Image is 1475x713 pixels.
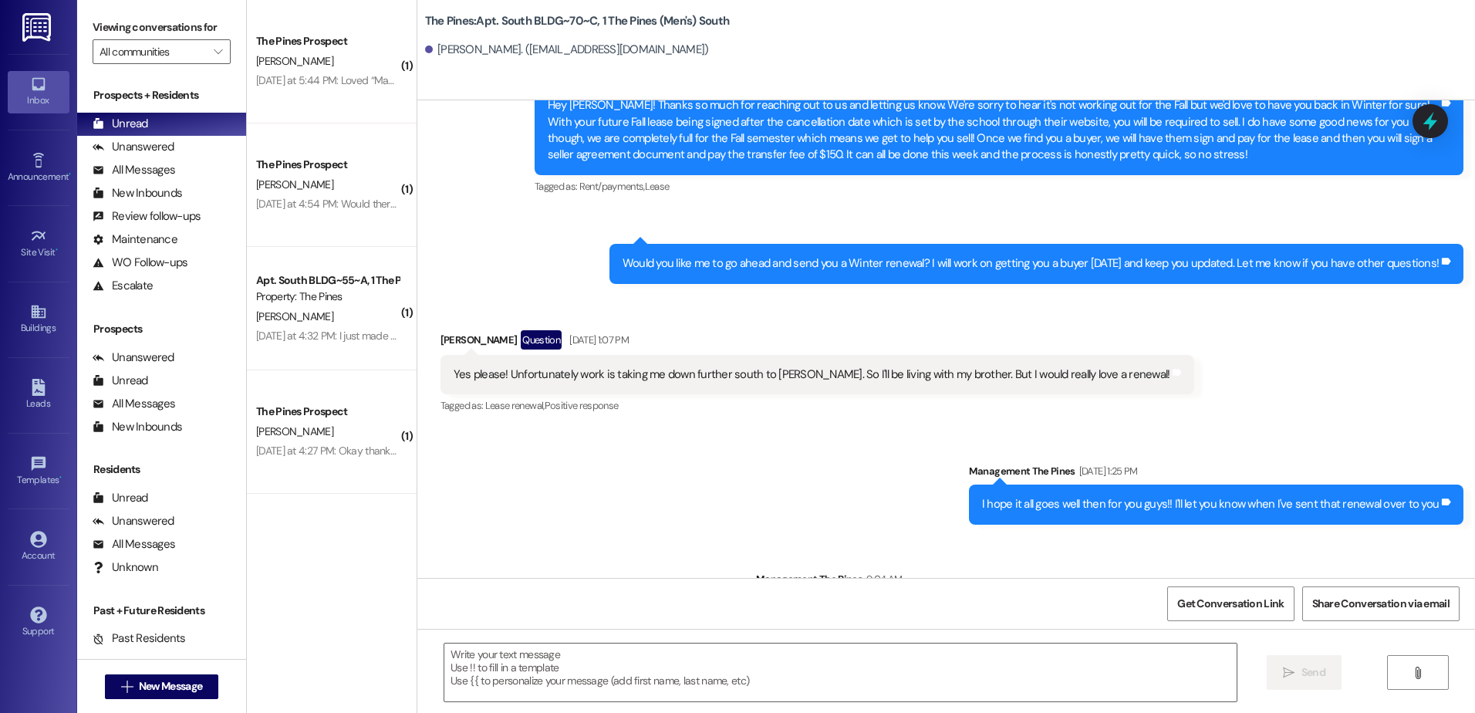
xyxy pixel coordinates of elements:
[93,15,231,39] label: Viewing conversations for
[256,54,333,68] span: [PERSON_NAME]
[256,309,333,323] span: [PERSON_NAME]
[93,278,153,294] div: Escalate
[77,461,246,478] div: Residents
[93,490,148,506] div: Unread
[256,157,399,173] div: The Pines Prospect
[256,197,572,211] div: [DATE] at 4:54 PM: Would there still be a parking spot available for me?
[969,463,1463,485] div: Management The Pines
[256,424,333,438] span: [PERSON_NAME]
[8,223,69,265] a: Site Visit •
[22,13,54,42] img: ResiDesk Logo
[454,367,1170,383] div: Yes please! Unfortunately work is taking me down further south to [PERSON_NAME]. So I'll be livin...
[56,245,58,255] span: •
[93,396,175,412] div: All Messages
[93,419,182,435] div: New Inbounds
[100,39,206,64] input: All communities
[93,559,158,576] div: Unknown
[623,255,1439,272] div: Would you like me to go ahead and send you a Winter renewal? I will work on getting you a buyer [...
[93,231,177,248] div: Maintenance
[8,526,69,568] a: Account
[862,571,902,587] div: 9:04 AM
[1267,655,1342,690] button: Send
[1177,596,1284,612] span: Get Conversation Link
[256,444,453,458] div: [DATE] at 4:27 PM: Okay thank you so much!
[535,175,1463,198] div: Tagged as:
[1412,667,1423,679] i: 
[8,71,69,113] a: Inbox
[425,13,729,29] b: The Pines: Apt. South BLDG~70~C, 1 The Pines (Men's) South
[8,451,69,492] a: Templates •
[256,289,399,305] div: Property: The Pines
[1301,664,1325,681] span: Send
[59,472,62,483] span: •
[77,603,246,619] div: Past + Future Residents
[93,185,182,201] div: New Inbounds
[579,180,645,193] span: Rent/payments ,
[256,272,399,289] div: Apt. South BLDG~55~A, 1 The Pines (Men's) South Guarantors
[440,330,1195,355] div: [PERSON_NAME]
[1302,586,1460,621] button: Share Conversation via email
[105,674,219,699] button: New Message
[645,180,670,193] span: Lease
[565,332,629,348] div: [DATE] 1:07 PM
[545,399,619,412] span: Positive response
[256,177,333,191] span: [PERSON_NAME]
[93,139,174,155] div: Unanswered
[1312,596,1450,612] span: Share Conversation via email
[982,496,1439,512] div: I hope it all goes well then for you guys!! I'll let you know when I've sent that renewal over to...
[8,602,69,644] a: Support
[548,97,1439,164] div: Hey [PERSON_NAME]! Thanks so much for reaching out to us and letting us know. We're sorry to hear...
[93,373,148,389] div: Unread
[77,87,246,103] div: Prospects + Residents
[8,374,69,416] a: Leads
[485,399,545,412] span: Lease renewal ,
[440,394,1195,417] div: Tagged as:
[256,329,626,343] div: [DATE] at 4:32 PM: I just made a 150 payment last night. Next week'll be a bit higher.
[93,513,174,529] div: Unanswered
[139,678,202,694] span: New Message
[1075,463,1138,479] div: [DATE] 1:25 PM
[756,571,1463,593] div: Management The Pines
[1283,667,1294,679] i: 
[1167,586,1294,621] button: Get Conversation Link
[93,630,186,647] div: Past Residents
[121,681,133,693] i: 
[214,46,222,58] i: 
[93,208,201,225] div: Review follow-ups
[93,536,175,552] div: All Messages
[521,330,562,350] div: Question
[93,350,174,366] div: Unanswered
[256,73,1186,87] div: [DATE] at 5:44 PM: Loved “Management The Pines (The Pines): Your [PERSON_NAME] is the 66th [PERSO...
[256,33,399,49] div: The Pines Prospect
[77,321,246,337] div: Prospects
[93,255,187,271] div: WO Follow-ups
[93,162,175,178] div: All Messages
[8,299,69,340] a: Buildings
[69,169,71,180] span: •
[256,404,399,420] div: The Pines Prospect
[93,116,148,132] div: Unread
[425,42,709,58] div: [PERSON_NAME]. ([EMAIL_ADDRESS][DOMAIN_NAME])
